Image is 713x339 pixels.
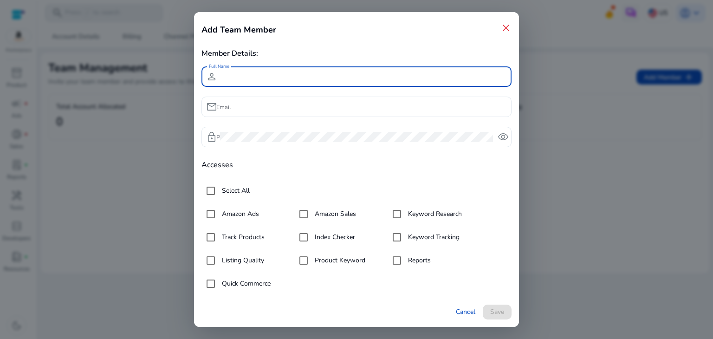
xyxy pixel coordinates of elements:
[500,22,512,33] span: close
[206,101,217,112] span: mail
[313,232,355,242] label: Index Checker
[220,255,264,265] label: Listing Quality
[313,209,356,219] label: Amazon Sales
[206,131,217,143] span: lock
[406,232,460,242] label: Keyword Tracking
[206,71,217,82] span: person
[220,209,259,219] label: Amazon Ads
[209,64,229,70] mat-label: Full Name
[201,161,512,169] h4: Accesses
[220,232,265,242] label: Track Products
[220,186,250,196] label: Select All
[452,305,479,319] button: Cancel
[406,255,431,265] label: Reports
[313,255,365,265] label: Product Keyword
[498,131,509,143] span: remove_red_eye
[406,209,462,219] label: Keyword Research
[201,23,276,36] h4: Add Team Member
[456,307,475,317] span: Cancel
[220,279,271,288] label: Quick Commerce
[201,48,512,59] div: Member Details:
